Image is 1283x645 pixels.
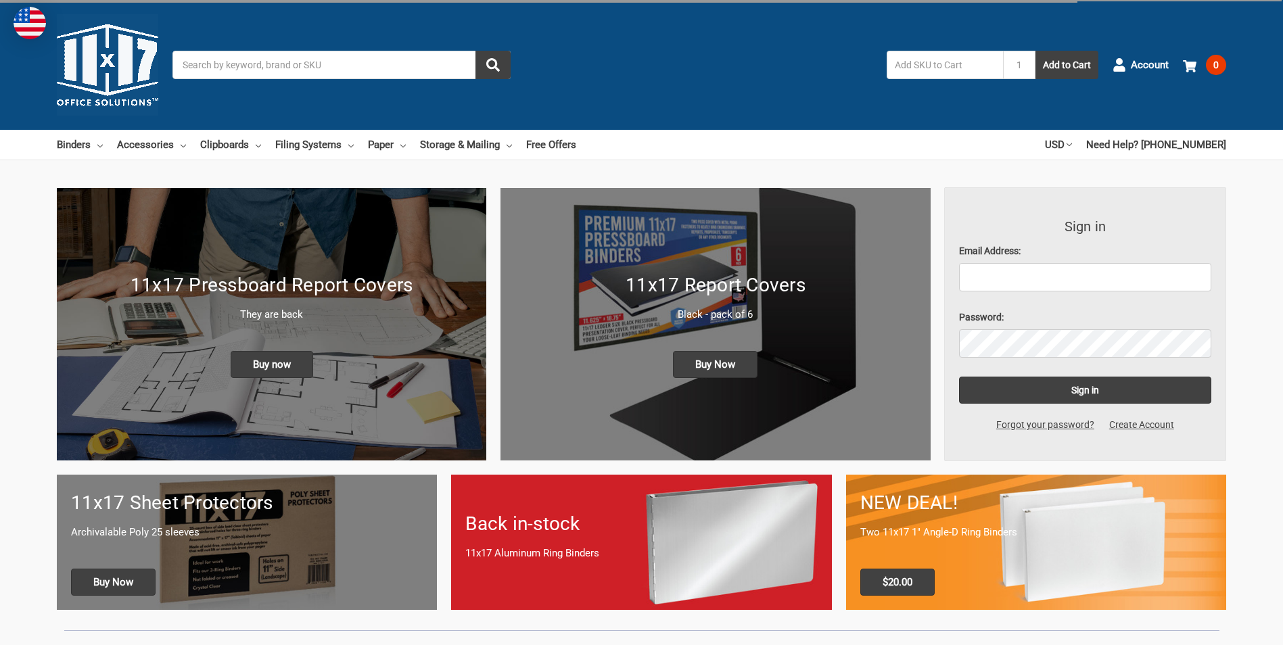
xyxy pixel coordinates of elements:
[887,51,1003,79] input: Add SKU to Cart
[1035,51,1098,79] button: Add to Cart
[57,14,158,116] img: 11x17.com
[1206,55,1226,75] span: 0
[172,51,511,79] input: Search by keyword, brand or SKU
[860,525,1212,540] p: Two 11x17 1" Angle-D Ring Binders
[500,188,930,460] img: 11x17 Report Covers
[275,130,354,160] a: Filing Systems
[420,130,512,160] a: Storage & Mailing
[14,7,46,39] img: duty and tax information for United States
[57,188,486,460] a: New 11x17 Pressboard Binders 11x17 Pressboard Report Covers They are back Buy now
[117,130,186,160] a: Accessories
[71,489,423,517] h1: 11x17 Sheet Protectors
[515,271,916,300] h1: 11x17 Report Covers
[1102,418,1182,432] a: Create Account
[959,244,1212,258] label: Email Address:
[1113,47,1169,82] a: Account
[465,510,817,538] h1: Back in-stock
[500,188,930,460] a: 11x17 Report Covers 11x17 Report Covers Black - pack of 6 Buy Now
[200,130,261,160] a: Clipboards
[673,351,757,378] span: Buy Now
[515,307,916,322] p: Black - pack of 6
[451,475,831,609] a: Back in-stock 11x17 Aluminum Ring Binders
[959,216,1212,237] h3: Sign in
[1183,47,1226,82] a: 0
[57,475,437,609] a: 11x17 sheet protectors 11x17 Sheet Protectors Archivalable Poly 25 sleeves Buy Now
[57,130,103,160] a: Binders
[959,377,1212,404] input: Sign in
[989,418,1102,432] a: Forgot your password?
[71,271,472,300] h1: 11x17 Pressboard Report Covers
[231,351,313,378] span: Buy now
[1086,130,1226,160] a: Need Help? [PHONE_NUMBER]
[1045,130,1072,160] a: USD
[846,475,1226,609] a: 11x17 Binder 2-pack only $20.00 NEW DEAL! Two 11x17 1" Angle-D Ring Binders $20.00
[57,188,486,460] img: New 11x17 Pressboard Binders
[959,310,1212,325] label: Password:
[71,307,472,322] p: They are back
[860,489,1212,517] h1: NEW DEAL!
[526,130,576,160] a: Free Offers
[368,130,406,160] a: Paper
[860,569,935,596] span: $20.00
[465,546,817,561] p: 11x17 Aluminum Ring Binders
[1131,57,1169,73] span: Account
[71,525,423,540] p: Archivalable Poly 25 sleeves
[71,569,156,596] span: Buy Now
